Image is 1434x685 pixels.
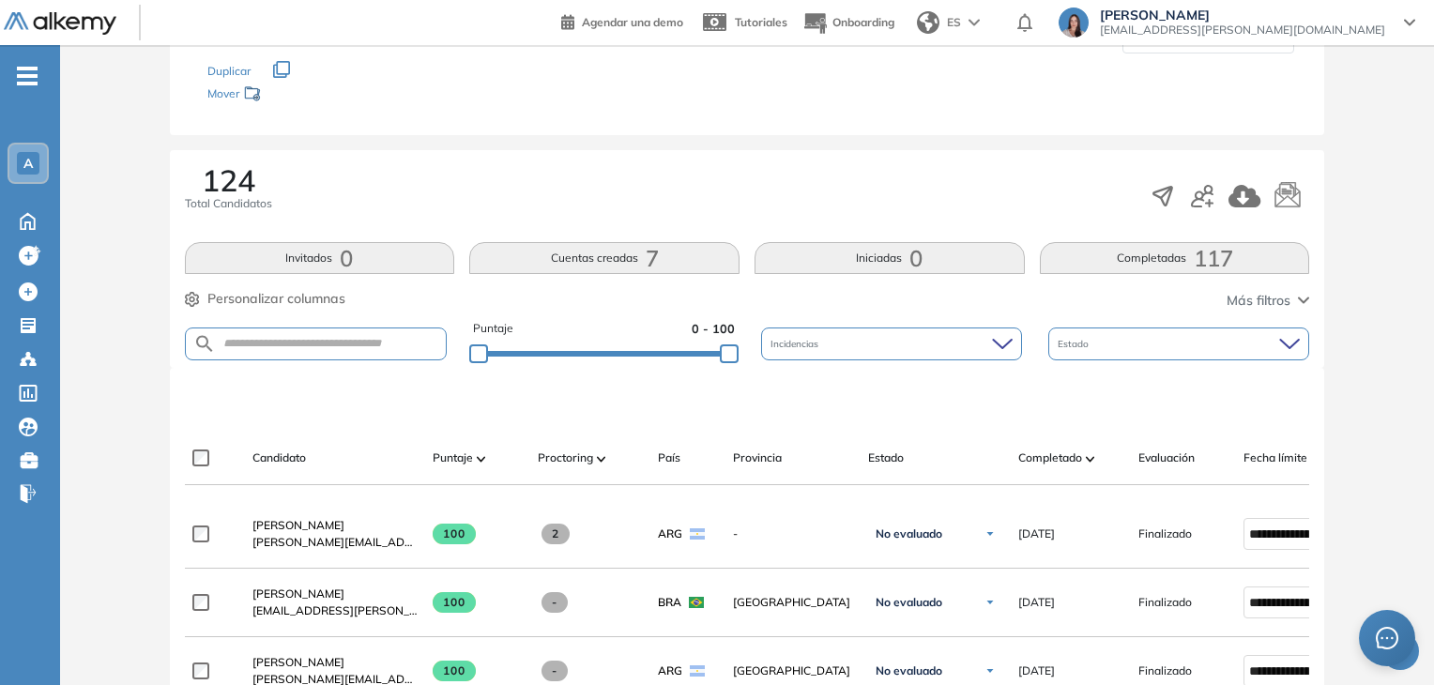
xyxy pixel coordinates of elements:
[832,15,894,29] span: Onboarding
[433,524,477,544] span: 100
[690,665,705,677] img: ARG
[1227,291,1290,311] span: Más filtros
[770,337,822,351] span: Incidencias
[917,11,939,34] img: world
[755,242,1025,274] button: Iniciadas0
[207,78,395,113] div: Mover
[1243,449,1307,466] span: Fecha límite
[582,15,683,29] span: Agendar una demo
[658,449,680,466] span: País
[207,289,345,309] span: Personalizar columnas
[561,9,683,32] a: Agendar una demo
[473,320,513,338] span: Puntaje
[876,526,942,541] span: No evaluado
[969,19,980,26] img: arrow
[1018,662,1055,679] span: [DATE]
[538,449,593,466] span: Proctoring
[868,449,904,466] span: Estado
[1048,327,1309,360] div: Estado
[690,528,705,540] img: ARG
[469,242,740,274] button: Cuentas creadas7
[802,3,894,43] button: Onboarding
[252,602,418,619] span: [EMAIL_ADDRESS][PERSON_NAME][DOMAIN_NAME]
[433,592,477,613] span: 100
[252,586,418,602] a: [PERSON_NAME]
[1040,242,1310,274] button: Completadas117
[733,525,853,542] span: -
[658,662,682,679] span: ARG
[1138,594,1192,611] span: Finalizado
[433,449,473,466] span: Puntaje
[252,586,344,601] span: [PERSON_NAME]
[4,12,116,36] img: Logo
[252,449,306,466] span: Candidato
[1018,594,1055,611] span: [DATE]
[876,595,942,610] span: No evaluado
[947,14,961,31] span: ES
[733,594,853,611] span: [GEOGRAPHIC_DATA]
[185,289,345,309] button: Personalizar columnas
[984,597,996,608] img: Ícono de flecha
[1018,525,1055,542] span: [DATE]
[1138,662,1192,679] span: Finalizado
[252,534,418,551] span: [PERSON_NAME][EMAIL_ADDRESS][PERSON_NAME][DOMAIN_NAME]
[252,517,418,534] a: [PERSON_NAME]
[1100,23,1385,38] span: [EMAIL_ADDRESS][PERSON_NAME][DOMAIN_NAME]
[433,661,477,681] span: 100
[1376,627,1398,649] span: message
[1018,449,1082,466] span: Completado
[1227,291,1309,311] button: Más filtros
[207,64,251,78] span: Duplicar
[542,592,569,613] span: -
[1086,456,1095,462] img: [missing "en.ARROW_ALT" translation]
[733,662,853,679] span: [GEOGRAPHIC_DATA]
[542,524,571,544] span: 2
[1058,337,1092,351] span: Estado
[185,242,455,274] button: Invitados0
[193,332,216,356] img: SEARCH_ALT
[984,528,996,540] img: Ícono de flecha
[542,661,569,681] span: -
[692,320,735,338] span: 0 - 100
[185,195,272,212] span: Total Candidatos
[252,654,418,671] a: [PERSON_NAME]
[202,165,255,195] span: 124
[761,327,1022,360] div: Incidencias
[17,74,38,78] i: -
[477,456,486,462] img: [missing "en.ARROW_ALT" translation]
[1100,8,1385,23] span: [PERSON_NAME]
[252,518,344,532] span: [PERSON_NAME]
[876,663,942,678] span: No evaluado
[658,594,681,611] span: BRA
[23,156,33,171] span: A
[597,456,606,462] img: [missing "en.ARROW_ALT" translation]
[984,665,996,677] img: Ícono de flecha
[658,525,682,542] span: ARG
[735,15,787,29] span: Tutoriales
[1138,449,1195,466] span: Evaluación
[733,449,782,466] span: Provincia
[252,655,344,669] span: [PERSON_NAME]
[689,597,704,608] img: BRA
[1138,525,1192,542] span: Finalizado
